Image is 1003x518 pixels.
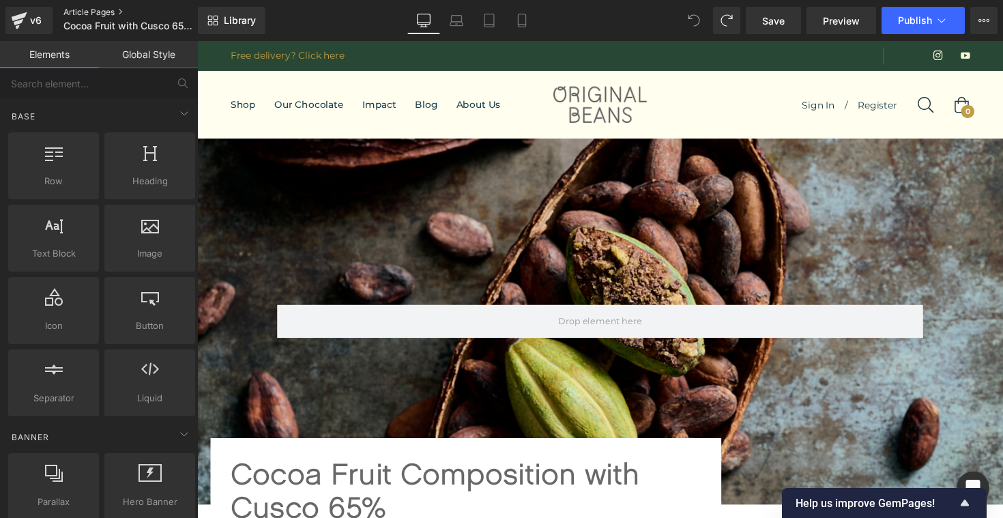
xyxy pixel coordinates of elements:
span: About Us [265,59,310,71]
span: Shopping Cart [775,57,791,74]
span: Shop [34,59,60,71]
a: Global Style [99,41,198,68]
span: Publish [898,15,932,26]
a: Sign In [609,51,663,81]
a: Laptop [440,7,473,34]
span: Hero Banner [108,495,191,509]
span: Sign In [620,59,653,72]
span: Base [10,110,37,123]
a: Desktop [407,7,440,34]
a: Register [667,51,727,81]
span: Text Block [12,246,95,261]
button: Publish [882,7,965,34]
a: Our Chocolate [70,31,160,100]
div: Cocoa Fruit Composition with Cusco 65% [34,427,517,495]
button: Show survey - Help us improve GemPages! [796,495,973,511]
span: Impact [169,59,204,71]
span: Banner [10,431,50,444]
a: About Us [256,31,320,100]
div: v6 [27,12,44,29]
span: Save [762,14,785,28]
a: Mobile [506,7,538,34]
a: v6 [5,7,53,34]
a: Preview [806,7,876,34]
span: Heading [108,174,191,188]
a: Article Pages [63,7,220,18]
span: 0 [783,66,796,79]
span: Separator [12,391,95,405]
span: Blog [223,59,246,71]
span: Our Chocolate [79,59,150,71]
a: Free delivery? Click here [34,7,151,24]
span: Parallax [12,495,95,509]
span: Help us improve GemPages! [796,497,957,510]
div: / [609,51,738,81]
img: Original Beans [365,46,461,84]
span: Cocoa Fruit with Cusco 65% by [PERSON_NAME] [63,20,194,31]
span: Icon [12,319,95,333]
button: Undo [680,7,708,34]
span: Preview [823,14,860,28]
span: Image [108,246,191,261]
button: Redo [713,7,740,34]
a: New Library [198,7,265,34]
span: Library [224,14,256,27]
span: Register [677,59,717,72]
a: Blog [214,31,256,100]
span: Row [12,174,95,188]
a: Tablet [473,7,506,34]
span: Button [108,319,191,333]
a: Shop [34,31,70,100]
div: Open Intercom Messenger [957,472,989,504]
button: More [970,7,998,34]
span: Liquid [108,391,191,405]
a: Impact [160,31,214,100]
